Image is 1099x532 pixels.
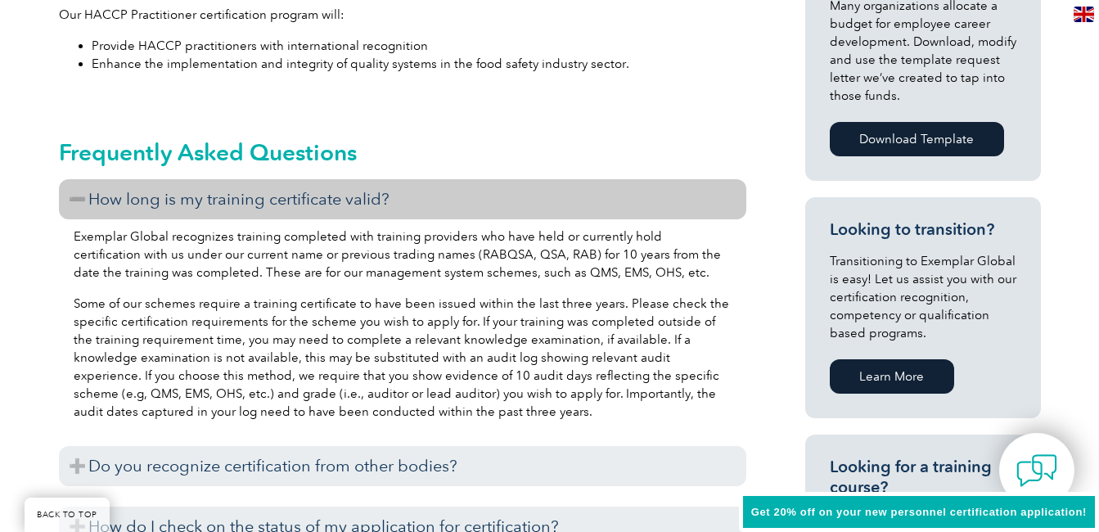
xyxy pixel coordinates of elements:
[830,219,1016,240] h3: Looking to transition?
[59,179,746,219] h3: How long is my training certificate valid?
[59,6,746,24] p: Our HACCP Practitioner certification program will:
[1016,450,1057,491] img: contact-chat.png
[74,228,732,282] p: Exemplar Global recognizes training completed with training providers who have held or currently ...
[830,457,1016,498] h3: Looking for a training course?
[59,139,746,165] h2: Frequently Asked Questions
[1074,7,1094,22] img: en
[92,55,746,73] li: Enhance the implementation and integrity of quality systems in the food safety industry sector.
[74,295,732,421] p: Some of our schemes require a training certificate to have been issued within the last three year...
[751,506,1087,518] span: Get 20% off on your new personnel certification application!
[830,122,1004,156] a: Download Template
[830,359,954,394] a: Learn More
[25,498,110,532] a: BACK TO TOP
[59,446,746,486] h3: Do you recognize certification from other bodies?
[92,37,746,55] li: Provide HACCP practitioners with international recognition
[830,252,1016,342] p: Transitioning to Exemplar Global is easy! Let us assist you with our certification recognition, c...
